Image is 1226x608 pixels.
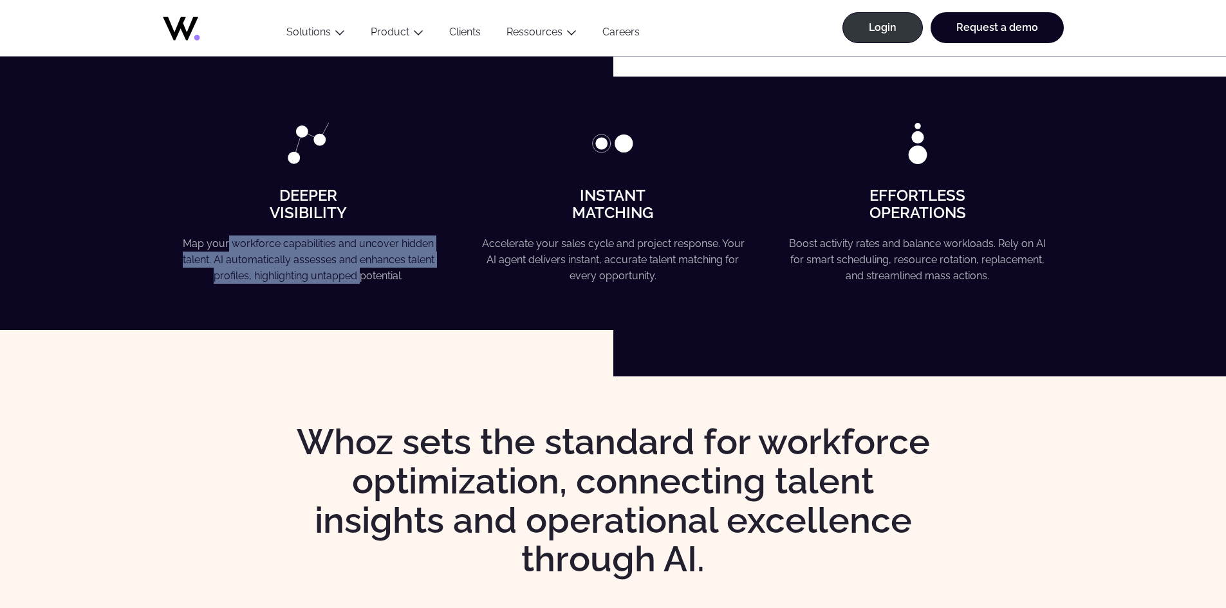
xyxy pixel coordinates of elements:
[842,12,923,43] a: Login
[371,26,409,38] a: Product
[270,186,347,221] strong: Deeper Visibility
[590,26,653,43] a: Careers
[284,423,943,579] h2: Whoz sets the standard for workforce optimization, connecting talent insights and operational exc...
[177,235,440,284] p: Map your workforce capabilities and uncover hidden talent. AI automatically assesses and enhances...
[506,26,562,38] a: Ressources
[1141,523,1208,590] iframe: Chatbot
[274,26,358,43] button: Solutions
[786,235,1049,284] p: Boost activity rates and balance workloads. Rely on AI for smart scheduling, resource rotation, r...
[436,26,494,43] a: Clients
[494,26,590,43] button: Ressources
[869,186,966,221] strong: Effortless Operations
[572,186,653,221] strong: Instant Matching
[358,26,436,43] button: Product
[482,235,745,284] p: Accelerate your sales cycle and project response. Your AI agent delivers instant, accurate talent...
[931,12,1064,43] a: Request a demo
